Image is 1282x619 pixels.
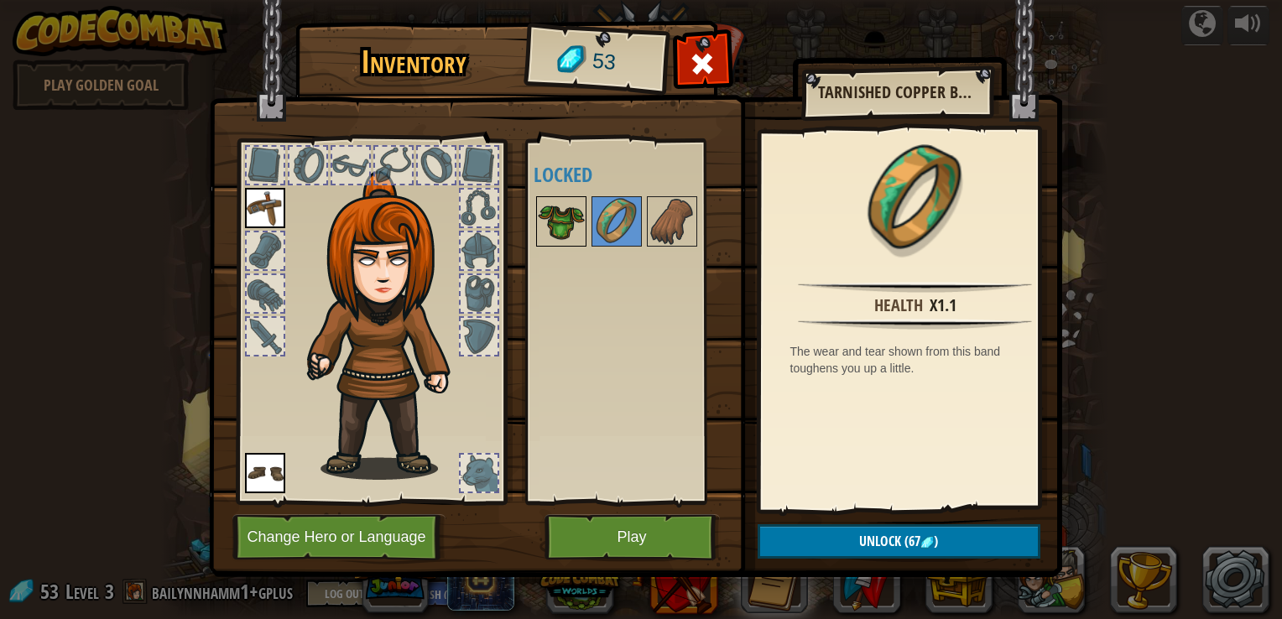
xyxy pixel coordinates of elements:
[232,514,446,560] button: Change Hero or Language
[934,532,938,550] span: )
[300,171,480,480] img: hair_f2.png
[859,532,901,550] span: Unlock
[861,144,970,253] img: portrait.png
[307,44,521,80] h1: Inventory
[649,198,696,245] img: portrait.png
[591,46,617,78] span: 53
[245,188,285,228] img: portrait.png
[818,83,976,101] h2: Tarnished Copper Band
[901,532,920,550] span: (67
[874,294,923,318] div: Health
[538,198,585,245] img: portrait.png
[758,524,1040,559] button: Unlock(67)
[920,536,934,549] img: gem.png
[534,164,744,185] h4: Locked
[790,343,1049,377] div: The wear and tear shown from this band toughens you up a little.
[545,514,720,560] button: Play
[930,294,956,318] div: x1.1
[798,319,1031,330] img: hr.png
[798,282,1031,293] img: hr.png
[245,453,285,493] img: portrait.png
[593,198,640,245] img: portrait.png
